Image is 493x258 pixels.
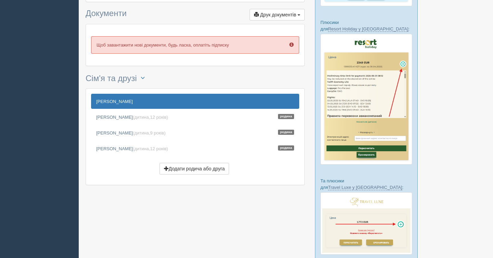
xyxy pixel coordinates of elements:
[133,115,168,120] span: (дитина, )
[320,19,412,32] p: Плюсики для :
[91,36,299,54] p: Щоб завантажити нові документи, будь ласка, оплатіть підписку
[278,130,294,135] span: Родина
[160,163,229,175] button: Додати родича або друга
[91,125,299,140] a: [PERSON_NAME](дитина,9 років) Родина
[86,9,305,21] h3: Документи
[86,73,305,85] h3: Сім'я та друзі
[320,34,412,165] img: resort-holiday-%D0%BF%D1%96%D0%B4%D0%B1%D1%96%D1%80%D0%BA%D0%B0-%D1%81%D1%80%D0%BC-%D0%B4%D0%BB%D...
[328,26,408,32] a: Resort Holiday у [GEOGRAPHIC_DATA]
[278,114,294,119] span: Родина
[150,115,166,120] span: 12 років
[91,109,299,125] a: [PERSON_NAME](дитина,12 років) Родина
[328,185,402,190] a: Travel Luxe у [GEOGRAPHIC_DATA]
[260,12,296,17] span: Друк документів
[133,146,168,151] span: (дитина, )
[91,94,299,109] a: [PERSON_NAME]
[320,192,412,255] img: travel-luxe-%D0%BF%D0%BE%D0%B4%D0%B1%D0%BE%D1%80%D0%BA%D0%B0-%D1%81%D1%80%D0%BC-%D0%B4%D0%BB%D1%8...
[250,9,305,21] button: Друк документів
[91,141,299,156] a: [PERSON_NAME](дитина,12 років) Родина
[320,178,412,191] p: Та плюсики для :
[150,146,166,151] span: 12 років
[278,145,294,151] span: Родина
[133,130,166,136] span: (дитина, )
[150,130,164,136] span: 9 років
